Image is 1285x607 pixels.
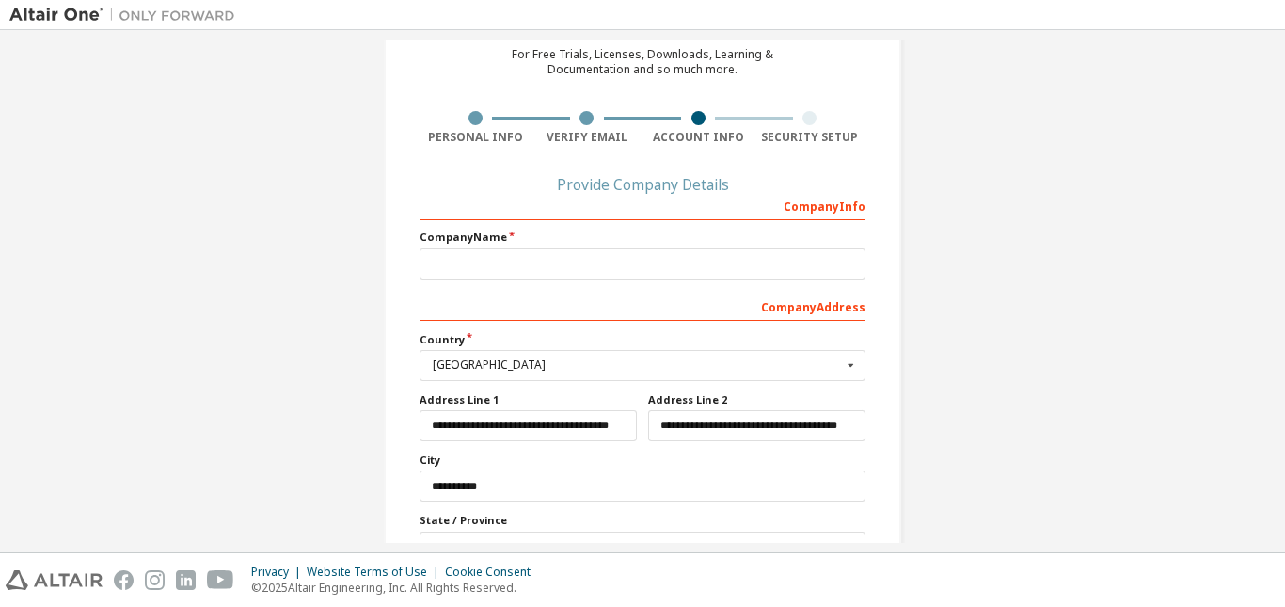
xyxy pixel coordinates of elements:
[176,570,196,590] img: linkedin.svg
[207,570,234,590] img: youtube.svg
[145,570,165,590] img: instagram.svg
[420,453,865,468] label: City
[251,580,542,596] p: © 2025 Altair Engineering, Inc. All Rights Reserved.
[114,570,134,590] img: facebook.svg
[754,130,866,145] div: Security Setup
[642,130,754,145] div: Account Info
[445,565,542,580] div: Cookie Consent
[420,179,865,190] div: Provide Company Details
[420,230,865,245] label: Company Name
[420,291,865,321] div: Company Address
[307,565,445,580] div: Website Terms of Use
[420,513,865,528] label: State / Province
[6,570,103,590] img: altair_logo.svg
[251,565,307,580] div: Privacy
[433,359,842,371] div: [GEOGRAPHIC_DATA]
[648,392,865,407] label: Address Line 2
[420,190,865,220] div: Company Info
[420,130,531,145] div: Personal Info
[512,47,773,77] div: For Free Trials, Licenses, Downloads, Learning & Documentation and so much more.
[531,130,643,145] div: Verify Email
[420,332,865,347] label: Country
[420,392,637,407] label: Address Line 1
[9,6,245,24] img: Altair One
